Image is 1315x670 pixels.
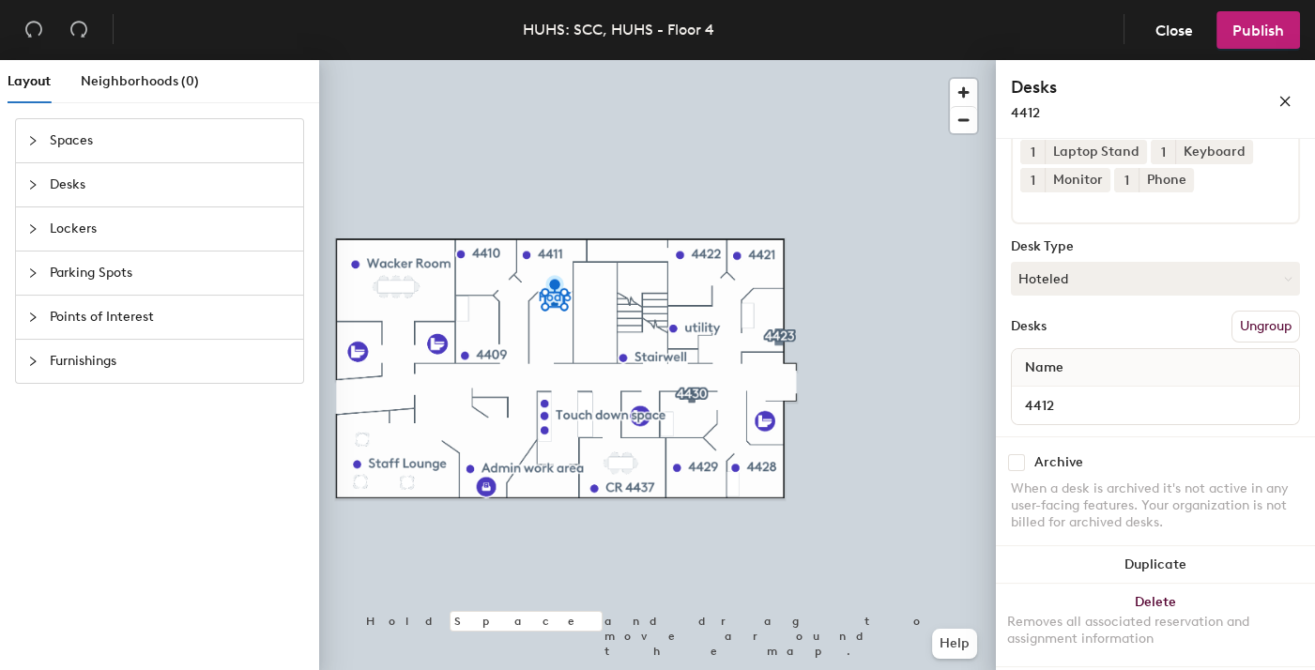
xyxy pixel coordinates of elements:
[1011,262,1300,296] button: Hoteled
[27,223,38,235] span: collapsed
[996,584,1315,666] button: DeleteRemoves all associated reservation and assignment information
[1139,168,1194,192] div: Phone
[1011,319,1047,334] div: Desks
[60,11,98,49] button: Redo (⌘ + ⇧ + Z)
[1011,480,1300,531] div: When a desk is archived it's not active in any user-facing features. Your organization is not bil...
[932,629,977,659] button: Help
[27,135,38,146] span: collapsed
[1020,140,1045,164] button: 1
[1114,168,1139,192] button: 1
[1016,351,1073,385] span: Name
[1020,168,1045,192] button: 1
[27,179,38,190] span: collapsed
[1216,11,1300,49] button: Publish
[1232,22,1284,39] span: Publish
[1155,22,1193,39] span: Close
[1161,143,1166,162] span: 1
[50,207,292,251] span: Lockers
[8,73,51,89] span: Layout
[1007,614,1304,647] div: Removes all associated reservation and assignment information
[50,251,292,295] span: Parking Spots
[81,73,199,89] span: Neighborhoods (0)
[27,312,38,323] span: collapsed
[1011,105,1040,121] span: 4412
[24,20,43,38] span: undo
[27,267,38,279] span: collapsed
[1124,171,1129,190] span: 1
[1231,311,1300,343] button: Ungroup
[1045,140,1147,164] div: Laptop Stand
[50,163,292,206] span: Desks
[1011,75,1217,99] h4: Desks
[1034,455,1083,470] div: Archive
[50,119,292,162] span: Spaces
[996,546,1315,584] button: Duplicate
[1139,11,1209,49] button: Close
[1031,143,1035,162] span: 1
[1016,392,1295,419] input: Unnamed desk
[15,11,53,49] button: Undo (⌘ + Z)
[1151,140,1175,164] button: 1
[27,356,38,367] span: collapsed
[50,340,292,383] span: Furnishings
[1278,95,1292,108] span: close
[1045,168,1110,192] div: Monitor
[1031,171,1035,190] span: 1
[1011,239,1300,254] div: Desk Type
[523,18,714,41] div: HUHS: SCC, HUHS - Floor 4
[50,296,292,339] span: Points of Interest
[1175,140,1253,164] div: Keyboard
